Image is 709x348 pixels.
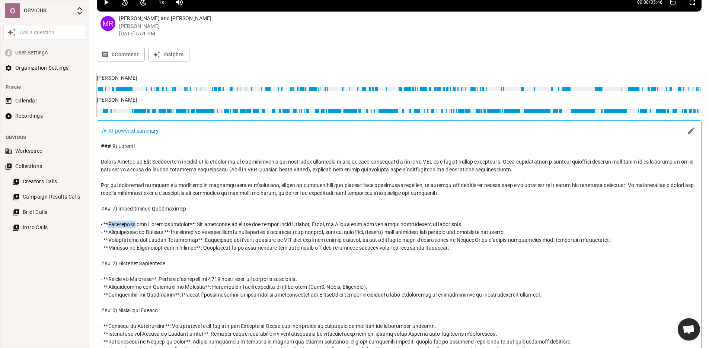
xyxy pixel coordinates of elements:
button: Campaign Results Calls [11,190,86,204]
p: [PERSON_NAME] and [PERSON_NAME] [119,15,702,22]
p: OBVIOUS [24,7,72,15]
div: O [5,3,20,18]
li: Private [3,80,86,94]
p: ✨ AI-powered summary [101,127,159,135]
button: Recordings [3,109,86,123]
button: Brief Calls [11,205,86,219]
button: Calendar [3,94,86,108]
p: [PERSON_NAME] [DATE] 5:51 PM [119,22,702,37]
button: User Settings [3,46,86,60]
div: MR [100,16,115,31]
button: Awesile Icon [5,26,18,39]
button: Organization Settings [3,61,86,75]
button: Creators Calls [11,175,86,189]
li: OBVIOUS [3,130,86,144]
button: Collections [3,159,86,173]
button: Workspace [3,144,86,158]
div: Ask a question [18,29,84,37]
div: Ouvrir le chat [678,318,700,341]
button: Intro Calls [11,221,86,234]
button: Insights [148,48,189,61]
button: 0Comment [97,48,145,61]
